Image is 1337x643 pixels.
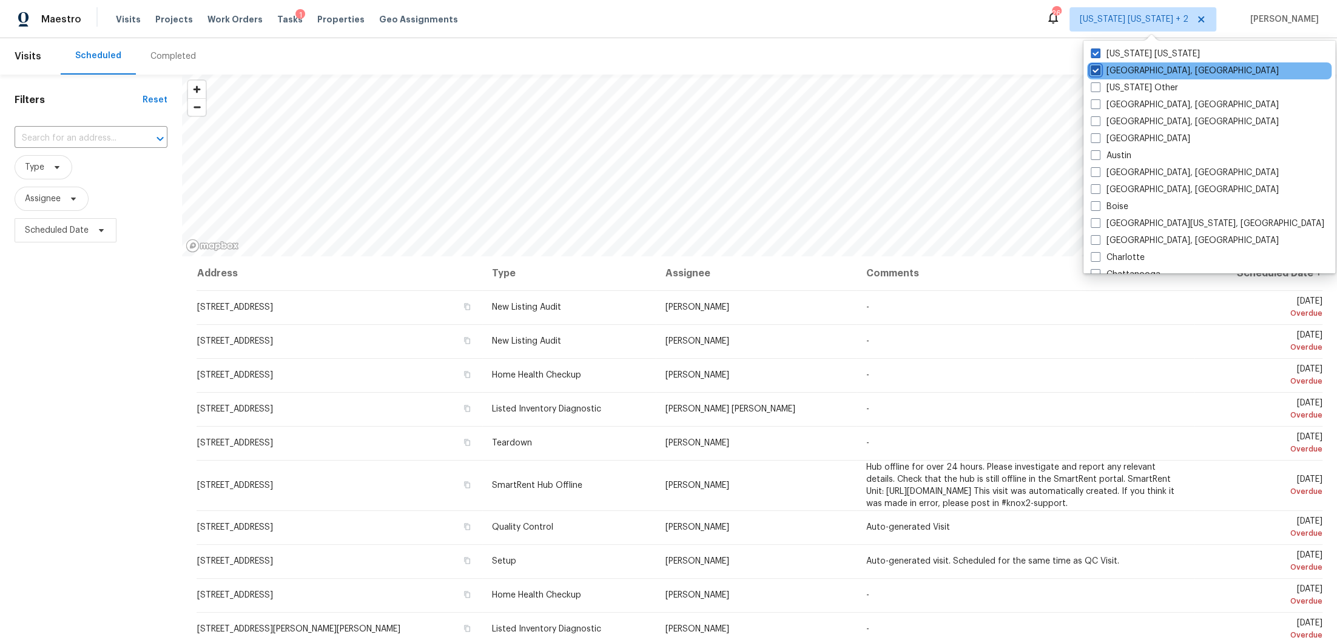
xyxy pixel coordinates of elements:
[197,439,273,447] span: [STREET_ADDRESS]
[1204,585,1322,607] span: [DATE]
[462,335,473,346] button: Copy Address
[1091,167,1279,179] label: [GEOGRAPHIC_DATA], [GEOGRAPHIC_DATA]
[462,521,473,532] button: Copy Address
[1091,268,1160,281] label: Chattanooga
[379,13,458,25] span: Geo Assignments
[665,557,729,565] span: [PERSON_NAME]
[15,43,41,70] span: Visits
[1245,13,1319,25] span: [PERSON_NAME]
[492,591,581,599] span: Home Health Checkup
[462,555,473,566] button: Copy Address
[1204,517,1322,539] span: [DATE]
[197,256,482,290] th: Address
[207,13,263,25] span: Work Orders
[866,371,869,379] span: -
[665,337,729,345] span: [PERSON_NAME]
[75,50,121,62] div: Scheduled
[462,589,473,600] button: Copy Address
[462,369,473,380] button: Copy Address
[665,523,729,531] span: [PERSON_NAME]
[1204,375,1322,387] div: Overdue
[857,256,1194,290] th: Comments
[462,437,473,448] button: Copy Address
[1204,485,1322,498] div: Overdue
[1091,48,1200,60] label: [US_STATE] [US_STATE]
[1194,256,1322,290] th: Scheduled Date ↑
[1052,7,1060,19] div: 26
[186,239,239,253] a: Mapbox homepage
[15,129,133,148] input: Search for an address...
[462,623,473,634] button: Copy Address
[197,405,273,413] span: [STREET_ADDRESS]
[41,13,81,25] span: Maestro
[492,557,516,565] span: Setup
[1204,365,1322,387] span: [DATE]
[1204,399,1322,421] span: [DATE]
[1204,297,1322,319] span: [DATE]
[1204,561,1322,573] div: Overdue
[665,591,729,599] span: [PERSON_NAME]
[143,94,167,106] div: Reset
[1204,619,1322,641] span: [DATE]
[866,591,869,599] span: -
[665,439,729,447] span: [PERSON_NAME]
[15,94,143,106] h1: Filters
[197,303,273,312] span: [STREET_ADDRESS]
[188,81,206,98] button: Zoom in
[665,481,729,490] span: [PERSON_NAME]
[277,15,303,24] span: Tasks
[1204,527,1322,539] div: Overdue
[1091,184,1279,196] label: [GEOGRAPHIC_DATA], [GEOGRAPHIC_DATA]
[866,463,1174,508] span: Hub offline for over 24 hours. Please investigate and report any relevant details. Check that the...
[182,75,1325,256] canvas: Map
[155,13,193,25] span: Projects
[197,523,273,531] span: [STREET_ADDRESS]
[1091,218,1324,230] label: [GEOGRAPHIC_DATA][US_STATE], [GEOGRAPHIC_DATA]
[492,523,553,531] span: Quality Control
[1091,201,1128,213] label: Boise
[1091,65,1279,77] label: [GEOGRAPHIC_DATA], [GEOGRAPHIC_DATA]
[152,130,169,147] button: Open
[1204,331,1322,353] span: [DATE]
[197,625,400,633] span: [STREET_ADDRESS][PERSON_NAME][PERSON_NAME]
[462,403,473,414] button: Copy Address
[492,371,581,379] span: Home Health Checkup
[1091,235,1279,247] label: [GEOGRAPHIC_DATA], [GEOGRAPHIC_DATA]
[1080,13,1188,25] span: [US_STATE] [US_STATE] + 2
[1091,133,1190,145] label: [GEOGRAPHIC_DATA]
[1204,595,1322,607] div: Overdue
[188,99,206,116] span: Zoom out
[866,303,869,312] span: -
[1204,475,1322,498] span: [DATE]
[1204,341,1322,353] div: Overdue
[1204,433,1322,455] span: [DATE]
[1204,409,1322,421] div: Overdue
[665,371,729,379] span: [PERSON_NAME]
[492,337,561,345] span: New Listing Audit
[197,337,273,345] span: [STREET_ADDRESS]
[482,256,655,290] th: Type
[866,557,1119,565] span: Auto-generated visit. Scheduled for the same time as QC Visit.
[866,625,869,633] span: -
[1091,252,1145,264] label: Charlotte
[197,591,273,599] span: [STREET_ADDRESS]
[25,161,44,173] span: Type
[492,481,582,490] span: SmartRent Hub Offline
[1204,551,1322,573] span: [DATE]
[197,371,273,379] span: [STREET_ADDRESS]
[462,301,473,312] button: Copy Address
[866,523,950,531] span: Auto-generated Visit
[1091,116,1279,128] label: [GEOGRAPHIC_DATA], [GEOGRAPHIC_DATA]
[492,439,532,447] span: Teardown
[492,625,601,633] span: Listed Inventory Diagnostic
[197,481,273,490] span: [STREET_ADDRESS]
[188,98,206,116] button: Zoom out
[1091,82,1178,94] label: [US_STATE] Other
[295,9,305,21] div: 1
[116,13,141,25] span: Visits
[866,405,869,413] span: -
[656,256,857,290] th: Assignee
[1204,443,1322,455] div: Overdue
[665,303,729,312] span: [PERSON_NAME]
